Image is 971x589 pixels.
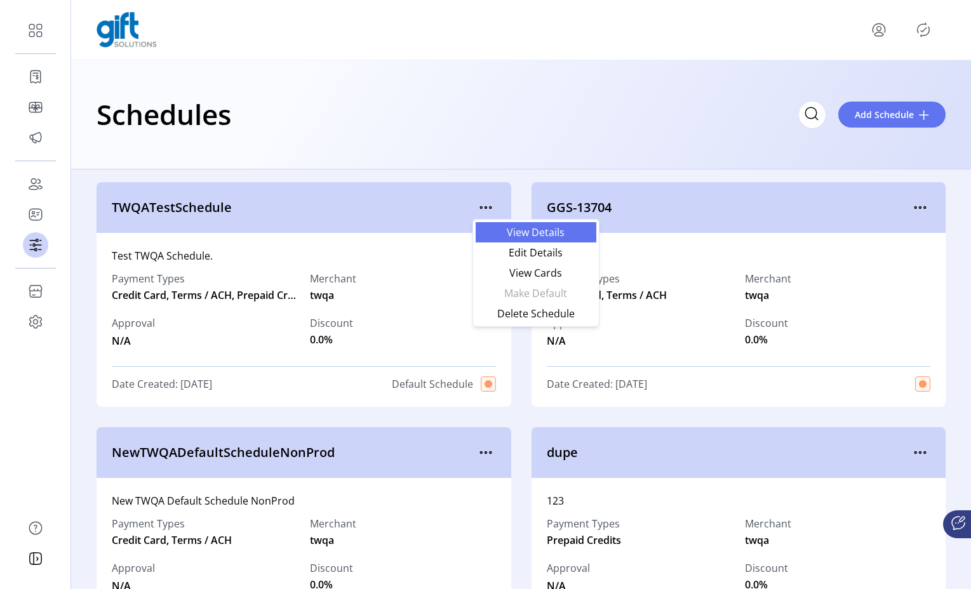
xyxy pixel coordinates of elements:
[838,102,946,128] button: Add Schedule
[547,533,621,548] span: Prepaid Credits
[392,376,473,392] span: Default Schedule
[910,197,930,218] button: menu
[112,288,297,303] span: Credit Card, Terms / ACH, Prepaid Credits, Apple Pay, Google Pay
[310,516,356,531] label: Merchant
[476,263,596,283] li: View Cards
[112,248,496,263] div: Test TWQA Schedule.
[112,271,297,286] label: Payment Types
[112,198,476,217] span: TWQATestSchedule
[483,248,589,258] span: Edit Details
[476,222,596,242] li: View Details
[547,493,931,508] div: 123
[97,92,231,136] h1: Schedules
[547,271,732,286] label: Payment Types
[112,560,155,576] span: Approval
[745,271,791,286] label: Merchant
[910,442,930,463] button: menu
[547,560,590,576] span: Approval
[745,533,769,548] span: twqa
[745,332,768,347] span: 0.0%
[913,20,934,40] button: Publisher Panel
[310,332,333,347] span: 0.0%
[112,516,297,531] label: Payment Types
[745,516,791,531] label: Merchant
[745,288,769,303] span: twqa
[310,315,353,331] label: Discount
[547,376,647,392] span: Date Created: [DATE]
[112,443,476,462] span: NewTWQADefaultScheduleNonProd
[483,268,589,278] span: View Cards
[869,20,889,40] button: menu
[799,102,826,128] input: Search
[476,197,496,218] button: menu
[112,493,496,508] div: New TWQA Default Schedule NonProd
[310,288,334,303] span: twqa
[310,533,334,548] span: twqa
[97,12,157,48] img: logo
[855,108,914,121] span: Add Schedule
[310,271,356,286] label: Merchant
[547,443,911,462] span: dupe
[476,442,496,463] button: menu
[476,242,596,263] li: Edit Details
[483,308,589,319] span: Delete Schedule
[745,315,788,331] label: Discount
[476,303,596,324] li: Delete Schedule
[483,227,589,237] span: View Details
[547,198,911,217] span: GGS-13704
[745,560,788,576] label: Discount
[547,516,621,531] label: Payment Types
[547,288,732,303] span: Credit Card, Terms / ACH
[112,315,155,331] span: Approval
[112,331,155,348] span: N/A
[547,331,590,348] span: N/A
[112,376,212,392] span: Date Created: [DATE]
[112,533,297,548] span: Credit Card, Terms / ACH
[547,248,931,263] div: GGS-13704
[310,560,353,576] label: Discount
